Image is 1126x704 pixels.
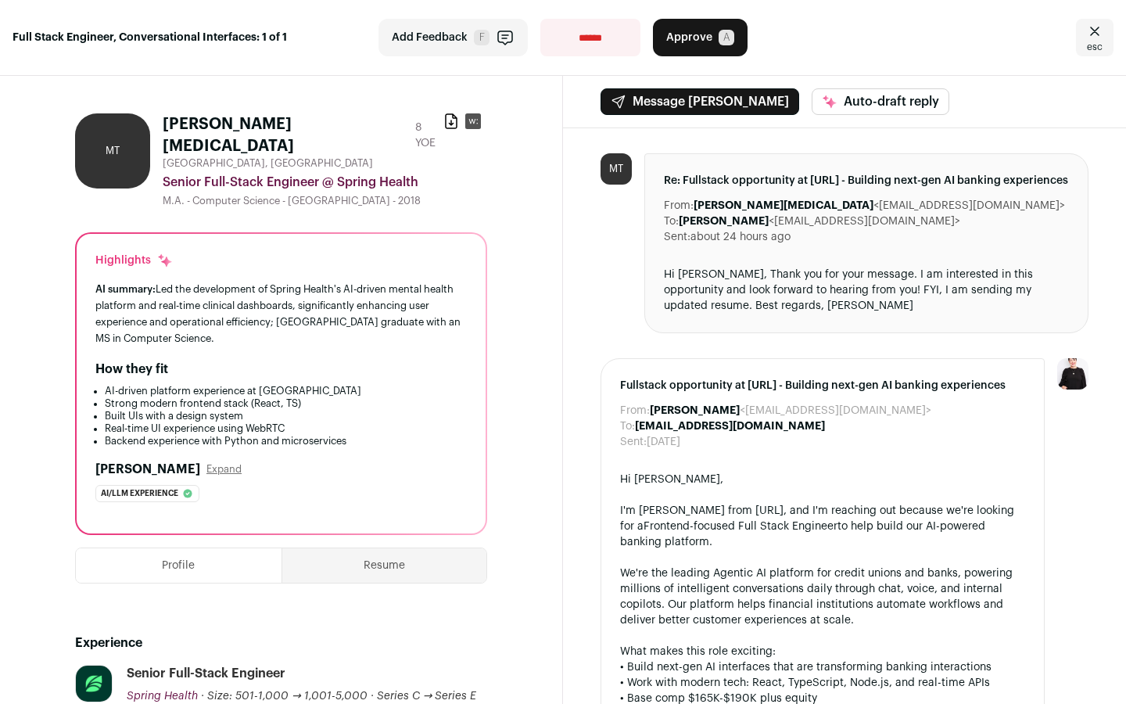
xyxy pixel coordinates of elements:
[378,19,528,56] button: Add Feedback F
[812,88,949,115] button: Auto-draft reply
[282,548,487,583] button: Resume
[664,173,1069,189] span: Re: Fullstack opportunity at [URL] - Building next-gen AI banking experiences
[620,378,1025,393] span: Fullstack opportunity at [URL] - Building next-gen AI banking experiences
[163,195,487,207] div: M.A. - Computer Science - [GEOGRAPHIC_DATA] - 2018
[694,198,1065,214] dd: <[EMAIL_ADDRESS][DOMAIN_NAME]>
[95,284,156,294] span: AI summary:
[620,472,1025,487] div: Hi [PERSON_NAME],
[620,644,1025,659] div: What makes this role exciting:
[1087,41,1103,53] span: esc
[377,691,477,702] span: Series C → Series E
[664,229,690,245] dt: Sent:
[105,435,467,447] li: Backend experience with Python and microservices
[163,173,487,192] div: Senior Full-Stack Engineer @ Spring Health
[163,113,409,157] h1: [PERSON_NAME][MEDICAL_DATA]
[105,410,467,422] li: Built UIs with a design system
[620,418,635,434] dt: To:
[664,214,679,229] dt: To:
[620,434,647,450] dt: Sent:
[719,30,734,45] span: A
[666,30,712,45] span: Approve
[647,434,680,450] dd: [DATE]
[690,229,791,245] dd: about 24 hours ago
[95,253,173,268] div: Highlights
[650,405,740,416] b: [PERSON_NAME]
[620,675,1025,691] div: • Work with modern tech: React, TypeScript, Node.js, and real-time APIs
[101,486,178,501] span: Ai/llm experience
[620,566,1025,628] div: We're the leading Agentic AI platform for credit unions and banks, powering millions of intellige...
[105,385,467,397] li: AI-driven platform experience at [GEOGRAPHIC_DATA]
[75,634,487,652] h2: Experience
[679,216,769,227] b: [PERSON_NAME]
[105,397,467,410] li: Strong modern frontend stack (React, TS)
[95,360,168,379] h2: How they fit
[95,460,200,479] h2: [PERSON_NAME]
[653,19,748,56] button: Approve A
[415,120,443,151] div: 8 YOE
[601,88,799,115] button: Message [PERSON_NAME]
[127,665,285,682] div: Senior Full-Stack Engineer
[76,548,281,583] button: Profile
[1076,19,1113,56] a: Close
[664,198,694,214] dt: From:
[650,403,931,418] dd: <[EMAIL_ADDRESS][DOMAIN_NAME]>
[105,422,467,435] li: Real-time UI experience using WebRTC
[392,30,468,45] span: Add Feedback
[76,666,112,702] img: 84a000f175aabdd636b05ad38e92c699c4b0d0a5fd779bb63a7ce21d5c7c641f.jpg
[206,463,242,476] button: Expand
[95,281,467,347] div: Led the development of Spring Health's AI-driven mental health platform and real-time clinical da...
[1057,358,1088,390] img: 9240684-medium_jpg
[620,659,1025,675] div: • Build next-gen AI interfaces that are transforming banking interactions
[635,421,825,432] b: [EMAIL_ADDRESS][DOMAIN_NAME]
[474,30,489,45] span: F
[601,153,632,185] div: MT
[163,157,373,170] span: [GEOGRAPHIC_DATA], [GEOGRAPHIC_DATA]
[694,200,873,211] b: [PERSON_NAME][MEDICAL_DATA]
[75,113,150,189] div: MT
[644,521,837,532] a: Frontend-focused Full Stack Engineer
[620,403,650,418] dt: From:
[13,30,287,45] strong: Full Stack Engineer, Conversational Interfaces: 1 of 1
[371,688,374,704] span: ·
[127,691,198,702] span: Spring Health
[620,503,1025,550] div: I'm [PERSON_NAME] from [URL], and I'm reaching out because we're looking for a to help build our ...
[201,691,368,702] span: · Size: 501-1,000 → 1,001-5,000
[679,214,960,229] dd: <[EMAIL_ADDRESS][DOMAIN_NAME]>
[664,267,1069,314] div: Hi [PERSON_NAME], Thank you for your message. I am interested in this opportunity and look forwar...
